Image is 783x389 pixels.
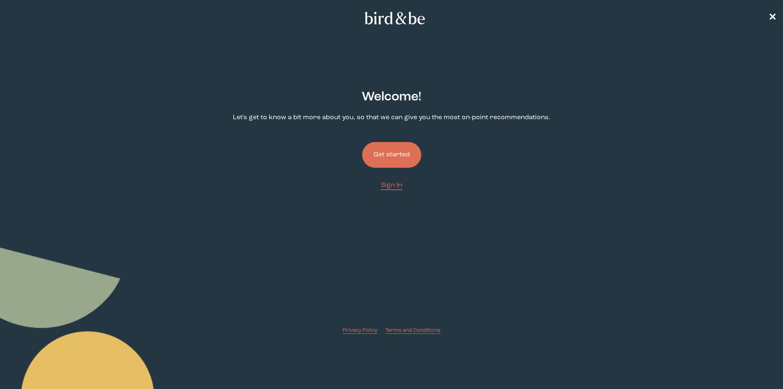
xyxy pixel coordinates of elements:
button: Get started [362,142,421,168]
span: Terms and Conditions [385,328,440,333]
h2: Welcome ! [362,88,421,107]
iframe: Gorgias live chat messenger [742,351,775,381]
a: Privacy Policy [343,327,377,334]
a: Terms and Conditions [385,327,440,334]
a: Sign In [381,181,402,190]
a: ✕ [768,11,776,25]
span: Sign In [381,182,402,189]
span: Privacy Policy [343,328,377,333]
a: Get started [362,129,421,181]
span: ✕ [768,13,776,23]
p: Let's get to know a bit more about you, so that we can give you the most on-point recommendations. [233,113,550,122]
